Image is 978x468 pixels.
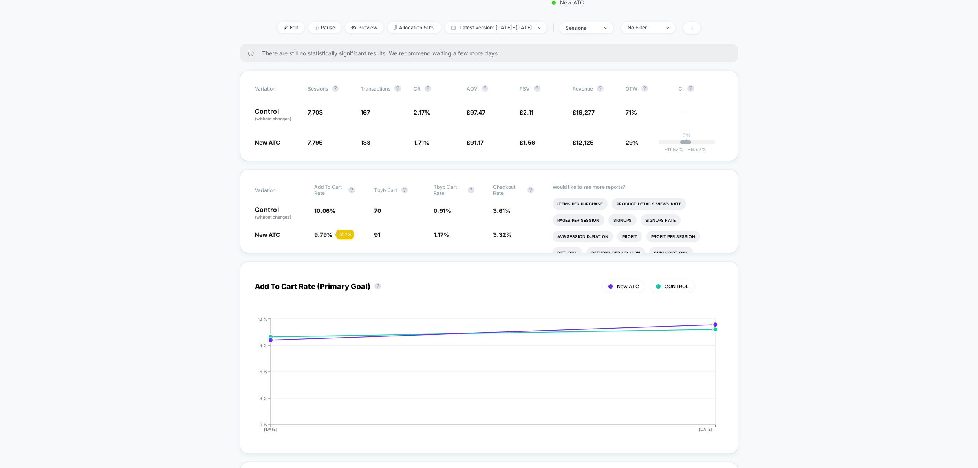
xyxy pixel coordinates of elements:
li: Profit [617,231,642,242]
li: Product Details Views Rate [612,198,686,210]
li: Pages Per Session [553,214,604,226]
li: Items Per Purchase [553,198,608,210]
button: ? [348,187,355,193]
tspan: [DATE] [264,427,278,432]
img: edit [284,26,288,30]
span: Checkout Rate [493,184,523,196]
button: ? [687,85,694,92]
span: 12,125 [576,139,594,146]
span: £ [573,139,594,146]
span: £ [467,109,485,116]
span: Preview [345,22,383,33]
div: No Filter [628,24,660,31]
span: 133 [361,139,370,146]
img: end [538,27,541,29]
span: 167 [361,109,370,116]
div: ADD_TO_CART_RATE [247,317,715,439]
span: CI [678,85,723,92]
span: There are still no statistically significant results. We recommend waiting a few more days [262,50,722,57]
button: ? [468,187,474,193]
img: end [315,26,319,30]
span: 97.47 [470,109,485,116]
span: 10.06 % [314,207,335,214]
span: 29% [626,139,639,146]
span: 7,703 [308,109,323,116]
span: 16,277 [576,109,595,116]
button: ? [425,85,431,92]
span: + [687,146,691,152]
tspan: 0 % [260,422,267,427]
span: CR [414,86,421,92]
span: Variation [255,184,300,196]
span: £ [520,109,533,116]
span: (without changes) [255,116,291,121]
span: Sessions [308,86,328,92]
span: Tbyb Cart [374,187,397,193]
span: Tbyb Cart Rate [434,184,464,196]
span: £ [520,139,535,146]
img: calendar [451,26,456,30]
p: Would like to see more reports? [553,184,723,190]
span: -11.52 % [665,146,683,152]
img: end [604,27,607,29]
li: Subscriptions [649,247,693,258]
button: ? [401,187,408,193]
li: Returns [553,247,582,258]
li: Avg Session Duration [553,231,613,242]
span: | [551,22,559,34]
button: ? [534,85,540,92]
tspan: [DATE] [699,427,712,432]
span: 1.71 % [414,139,430,146]
span: 91.17 [470,139,484,146]
span: Pause [308,22,341,33]
span: 1.17 % [434,231,449,238]
li: Signups [608,214,637,226]
span: 1.56 [523,139,535,146]
span: 70 [374,207,381,214]
div: sessions [566,25,598,31]
span: 71% [626,109,637,116]
span: Revenue [573,86,593,92]
span: CONTROL [665,283,689,289]
span: New ATC [617,283,639,289]
button: ? [597,85,604,92]
p: | [686,138,687,144]
span: Allocation: 50% [388,22,441,33]
tspan: 3 % [260,396,267,401]
li: Returns Per Session [586,247,645,258]
button: ? [394,85,401,92]
span: 2.17 % [414,109,430,116]
img: end [666,27,669,29]
p: Control [255,206,306,220]
button: ? [527,187,534,193]
tspan: 6 % [260,369,267,374]
span: 91 [374,231,380,238]
span: 9.79 % [314,231,333,238]
span: £ [467,139,484,146]
span: 2.11 [523,109,533,116]
span: 3.32 % [493,231,512,238]
span: 0.91 % [434,207,451,214]
span: Add To Cart Rate [314,184,344,196]
span: OTW [626,85,670,92]
p: Control [255,108,300,122]
button: ? [482,85,488,92]
button: ? [374,283,381,289]
tspan: 12 % [258,317,267,322]
button: ? [641,85,648,92]
span: New ATC [255,139,280,146]
li: Signups Rate [641,214,681,226]
span: £ [573,109,595,116]
span: Latest Version: [DATE] - [DATE] [445,22,547,33]
span: (without changes) [255,214,291,219]
span: 6.97 % [683,146,707,152]
button: ? [332,85,339,92]
span: 3.61 % [493,207,511,214]
span: AOV [467,86,478,92]
span: Edit [278,22,304,33]
img: rebalance [394,25,397,30]
span: New ATC [255,231,280,238]
p: 0% [683,132,691,138]
li: Profit Per Session [646,231,700,242]
span: PSV [520,86,530,92]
